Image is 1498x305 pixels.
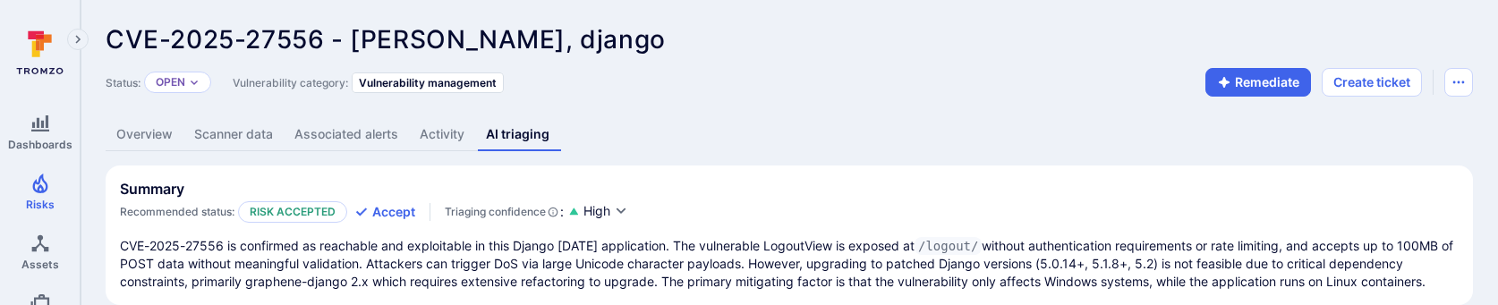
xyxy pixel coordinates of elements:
div: : [445,203,564,221]
div: Vulnerability tabs [106,118,1473,151]
i: Expand navigation menu [72,32,84,47]
span: High [583,202,610,220]
button: Accept [354,203,415,221]
a: Associated alerts [284,118,409,151]
button: Remediate [1205,68,1311,97]
span: Recommended status: [120,205,234,218]
button: Open [156,75,185,89]
span: Dashboards [8,138,72,151]
span: Vulnerability category: [233,76,348,89]
span: Triaging confidence [445,203,546,221]
button: Options menu [1444,68,1473,97]
span: Status: [106,76,140,89]
code: /logout/ [915,237,982,255]
a: AI triaging [475,118,560,151]
p: Risk accepted [238,201,347,223]
a: Activity [409,118,475,151]
h2: Summary [120,180,184,198]
div: Vulnerability management [352,72,504,93]
button: Create ticket [1322,68,1422,97]
span: Assets [21,258,59,271]
a: Scanner data [183,118,284,151]
a: Overview [106,118,183,151]
button: Expand dropdown [189,77,200,88]
button: High [583,202,628,221]
span: CVE-2025-27556 - [PERSON_NAME], django [106,24,666,55]
span: Risks [26,198,55,211]
svg: AI Triaging Agent self-evaluates the confidence behind recommended status based on the depth and ... [548,203,558,221]
p: CVE-2025-27556 is confirmed as reachable and exploitable in this Django [DATE] application. The v... [120,237,1459,291]
button: Expand navigation menu [67,29,89,50]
